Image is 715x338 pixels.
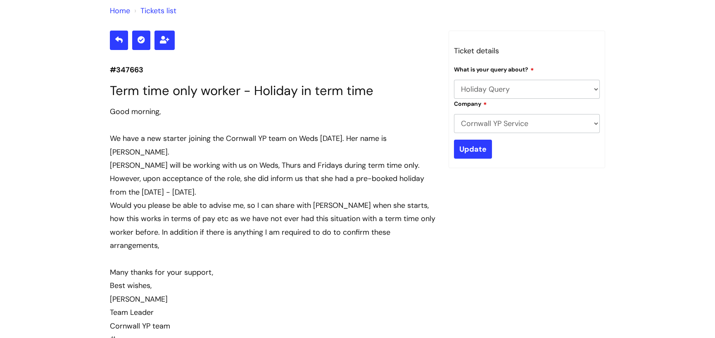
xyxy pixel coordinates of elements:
label: What is your query about? [454,65,534,73]
div: Best wishes, [110,279,436,292]
li: Tickets list [132,4,176,17]
li: Solution home [110,4,130,17]
div: Good morning, [110,105,436,118]
div: Would you please be able to advise me, so I can share with [PERSON_NAME] when she starts, how thi... [110,199,436,252]
h3: Ticket details [454,44,600,57]
input: Update [454,140,492,159]
div: Many thanks for your support, [110,266,436,279]
div: Cornwall YP team [110,319,436,333]
a: Tickets list [140,6,176,16]
div: Team Leader [110,306,436,319]
a: Home [110,6,130,16]
div: [PERSON_NAME] [110,293,436,306]
div: [PERSON_NAME] will be working with us on Weds, Thurs and Fridays during term time only. [110,159,436,172]
p: #347663 [110,63,436,76]
div: However, upon acceptance of the role, she did inform us that she had a pre-booked holiday from th... [110,172,436,199]
label: Company [454,99,487,107]
div: We have a new starter joining the Cornwall YP team on Weds [DATE]. Her name is [PERSON_NAME]. [110,132,436,159]
h1: Term time only worker - Holiday in term time [110,83,436,98]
